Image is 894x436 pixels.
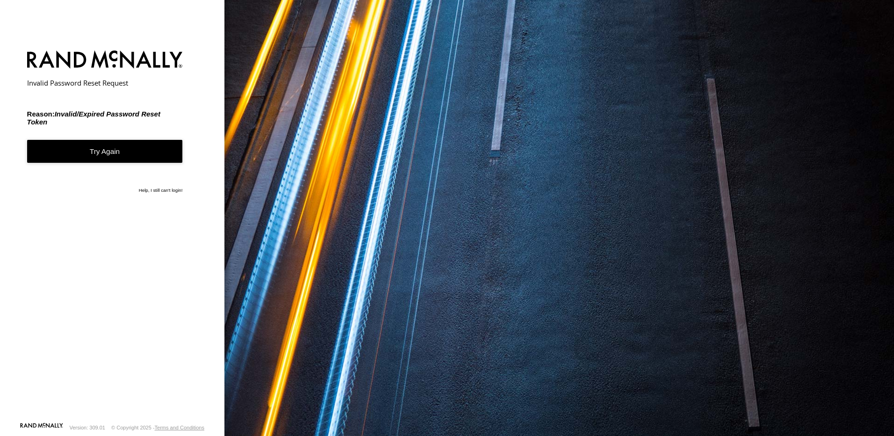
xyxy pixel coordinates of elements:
[111,425,204,430] div: © Copyright 2025 -
[27,110,183,126] h3: Reason:
[20,423,63,432] a: Visit our Website
[70,425,105,430] div: Version: 309.01
[27,140,183,163] a: Try Again
[155,425,204,430] a: Terms and Conditions
[27,110,160,126] em: Invalid/Expired Password Reset Token
[27,49,183,73] img: Rand McNally
[27,78,183,87] h2: Invalid Password Reset Request
[139,188,183,195] a: Help, I still can't login!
